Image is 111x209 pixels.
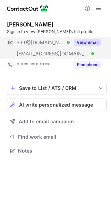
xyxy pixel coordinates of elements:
[19,85,95,91] div: Save to List / ATS / CRM
[19,119,74,124] span: Add to email campaign
[17,39,65,46] span: ***@[DOMAIN_NAME]
[17,51,89,57] span: [EMAIL_ADDRESS][DOMAIN_NAME]
[18,134,104,140] span: Find work email
[18,148,104,154] span: Notes
[7,21,53,28] div: [PERSON_NAME]
[7,146,107,156] button: Notes
[19,102,93,108] span: AI write personalized message
[7,82,107,94] button: save-profile-one-click
[74,61,101,68] button: Reveal Button
[7,99,107,111] button: AI write personalized message
[7,132,107,142] button: Find work email
[7,115,107,128] button: Add to email campaign
[7,29,107,35] div: Sign in to view [PERSON_NAME]’s full profile
[74,39,101,46] button: Reveal Button
[7,4,49,13] img: ContactOut v5.3.10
